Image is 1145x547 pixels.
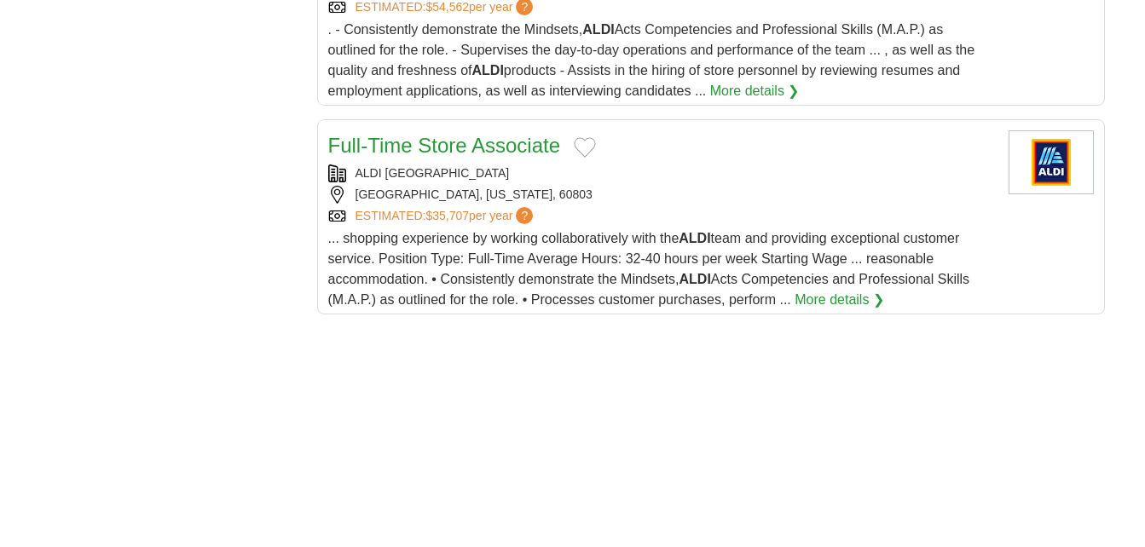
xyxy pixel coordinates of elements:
button: Add to favorite jobs [574,137,596,158]
a: More details ❯ [795,290,884,310]
span: $35,707 [425,209,469,222]
img: ALDI logo [1009,130,1094,194]
span: . - Consistently demonstrate the Mindsets, Acts Competencies and Professional Skills (M.A.P.) as ... [328,22,975,98]
a: ESTIMATED:$35,707per year? [356,207,537,225]
span: ? [516,207,533,224]
a: More details ❯ [710,81,800,101]
strong: ALDI [472,63,504,78]
strong: ALDI [582,22,614,37]
div: [GEOGRAPHIC_DATA], [US_STATE], 60803 [328,186,995,204]
a: Full-Time Store Associate [328,134,561,157]
a: ALDI [GEOGRAPHIC_DATA] [356,166,510,180]
strong: ALDI [679,231,710,245]
span: ... shopping experience by working collaboratively with the team and providing exceptional custom... [328,231,970,307]
strong: ALDI [679,272,711,286]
